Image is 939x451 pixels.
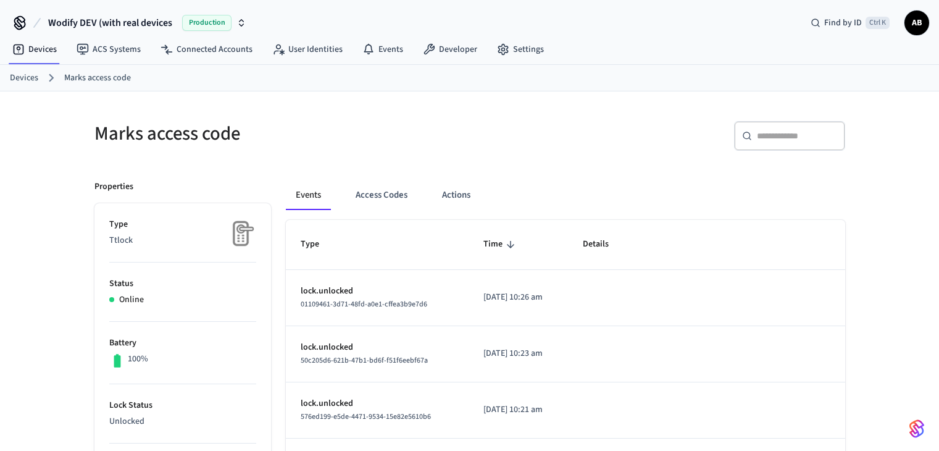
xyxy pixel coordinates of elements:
[301,355,428,366] span: 50c205d6-621b-47b1-bd6f-f51f6eebf67a
[483,235,519,254] span: Time
[301,285,454,298] p: lock.unlocked
[119,293,144,306] p: Online
[128,353,148,366] p: 100%
[2,38,67,61] a: Devices
[225,218,256,249] img: Placeholder Lock Image
[824,17,862,29] span: Find by ID
[301,299,427,310] span: 01109461-3d71-48fd-a0e1-cffea3b9e7d6
[10,72,38,85] a: Devices
[346,180,417,210] button: Access Codes
[286,180,331,210] button: Events
[301,341,454,354] p: lock.unlocked
[67,38,151,61] a: ACS Systems
[94,121,462,146] h5: Marks access code
[801,12,899,34] div: Find by IDCtrl K
[94,180,133,193] p: Properties
[109,277,256,290] p: Status
[109,234,256,247] p: Ttlock
[151,38,262,61] a: Connected Accounts
[909,419,924,439] img: SeamLogoGradient.69752ec5.svg
[286,180,845,210] div: ant example
[262,38,353,61] a: User Identities
[906,12,928,34] span: AB
[353,38,413,61] a: Events
[583,235,625,254] span: Details
[182,15,232,31] span: Production
[301,411,431,422] span: 576ed199-e5de-4471-9534-15e82e5610b6
[904,11,929,35] button: AB
[413,38,487,61] a: Developer
[109,399,256,412] p: Lock Status
[301,397,454,410] p: lock.unlocked
[483,291,553,304] p: [DATE] 10:26 am
[301,235,335,254] span: Type
[483,403,553,416] p: [DATE] 10:21 am
[109,415,256,428] p: Unlocked
[48,15,172,30] span: Wodify DEV (with real devices
[109,218,256,231] p: Type
[109,337,256,350] p: Battery
[432,180,480,210] button: Actions
[866,17,890,29] span: Ctrl K
[483,347,553,360] p: [DATE] 10:23 am
[64,72,131,85] a: Marks access code
[487,38,554,61] a: Settings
